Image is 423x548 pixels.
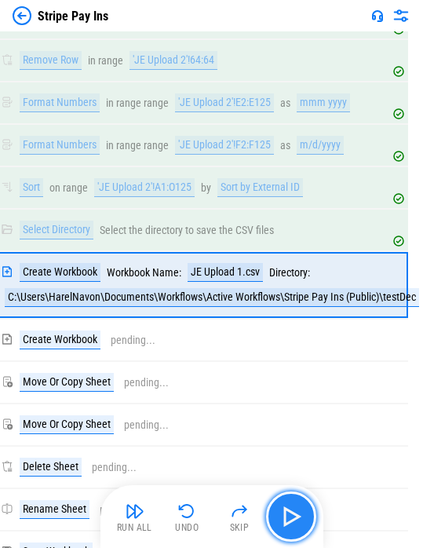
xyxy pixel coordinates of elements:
[217,178,303,197] div: Sort by External ID
[129,51,217,70] div: 'JE Upload 2'!64:64
[20,331,100,349] div: Create Workbook
[230,502,249,521] img: Skip
[297,93,350,112] div: mmm yyyy
[98,55,123,67] div: range
[371,9,384,22] img: Support
[214,498,264,535] button: Skip
[20,51,82,70] div: Remove Row
[144,97,169,109] div: range
[107,267,181,279] div: Workbook Name:
[111,334,155,346] div: pending...
[297,136,344,155] div: m/d/yyyy
[20,458,82,477] div: Delete Sheet
[20,500,89,519] div: Rename Sheet
[177,502,196,521] img: Undo
[175,136,274,155] div: 'JE Upload 2'!F2:F125
[279,504,304,529] img: Main button
[38,9,108,24] div: Stripe Pay Ins
[20,263,100,282] div: Create Workbook
[175,93,274,112] div: 'JE Upload 2'!E2:E125
[20,136,100,155] div: Format Numbers
[20,93,100,112] div: Format Numbers
[106,97,141,109] div: in range
[92,462,137,473] div: pending...
[20,221,93,239] div: Select Directory
[20,373,114,392] div: Move Or Copy Sheet
[20,415,114,434] div: Move Or Copy Sheet
[124,419,169,431] div: pending...
[126,502,144,521] img: Run All
[117,523,152,532] div: Run All
[392,6,410,25] img: Settings menu
[100,504,144,516] div: pending...
[280,140,290,152] div: as
[20,178,43,197] div: Sort
[269,267,310,279] div: Directory:
[230,523,250,532] div: Skip
[110,498,160,535] button: Run All
[144,140,169,152] div: range
[188,263,263,282] div: JE Upload 1.csv
[13,6,31,25] img: Back
[124,377,169,389] div: pending...
[201,182,211,194] div: by
[94,178,195,197] div: 'JE Upload 2'!A1:O125
[49,182,60,194] div: on
[106,140,141,152] div: in range
[162,498,212,535] button: Undo
[88,55,96,67] div: in
[175,523,199,532] div: Undo
[1,221,274,239] div: Select the directory to save the CSV files
[280,97,290,109] div: as
[5,288,419,307] div: C:\Users\HarelNavon\Documents\Workflows\Active Workflows\Stripe Pay Ins (Public)\testDec
[63,182,88,194] div: range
